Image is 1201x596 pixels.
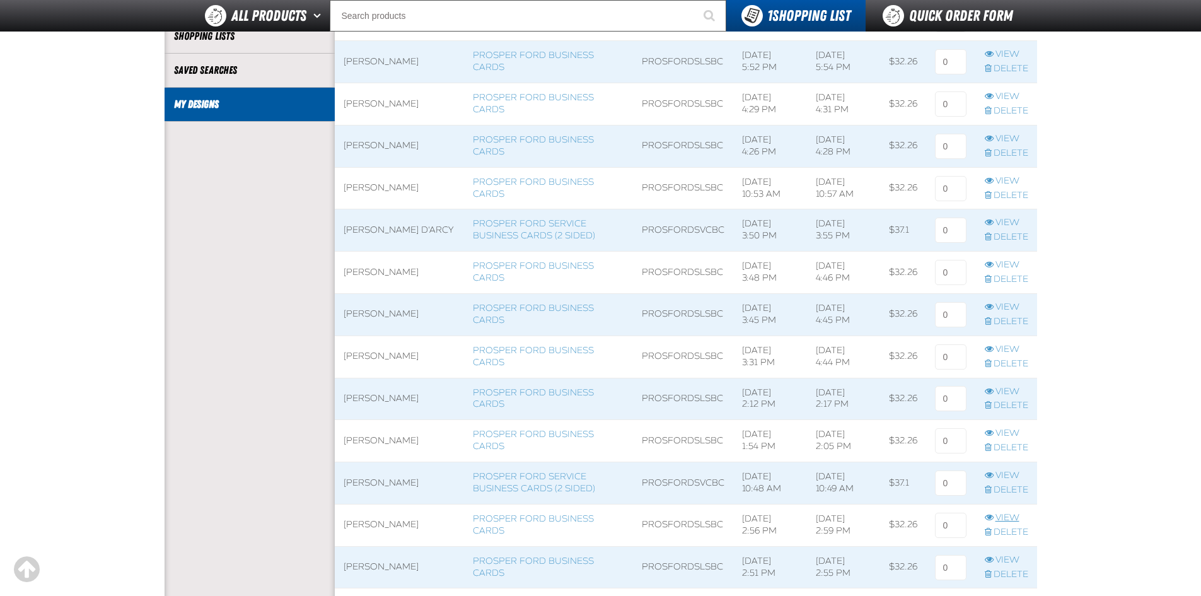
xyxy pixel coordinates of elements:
td: [DATE] 4:28 PM [807,125,880,167]
input: 0 [935,218,966,243]
td: [DATE] 2:05 PM [807,420,880,462]
td: ProsFordSvcBC [633,462,733,505]
a: View row action [985,259,1028,271]
a: Delete row action [985,274,1028,286]
a: Delete row action [985,190,1028,202]
div: Scroll to the top [13,556,40,583]
td: ProsFordSlsBC [633,504,733,546]
input: 0 [935,470,966,496]
td: $32.26 [880,167,926,209]
td: ProsFordSlsBC [633,83,733,126]
a: View row action [985,470,1028,482]
a: View row action [985,217,1028,229]
td: $32.26 [880,41,926,83]
a: View row action [985,175,1028,187]
a: View row action [985,386,1028,398]
td: $37.1 [880,462,926,505]
input: 0 [935,49,966,74]
a: Prosper Ford Business Cards [473,134,594,157]
input: 0 [935,260,966,285]
a: View row action [985,428,1028,440]
td: [DATE] 3:48 PM [733,252,807,294]
a: View row action [985,301,1028,313]
a: Delete row action [985,358,1028,370]
td: ProsFordSlsBC [633,546,733,588]
td: ProsFordSlsBC [633,336,733,378]
a: Delete row action [985,105,1028,117]
td: $32.26 [880,294,926,336]
a: Delete row action [985,148,1028,160]
td: ProsFordSlsBC [633,167,733,209]
a: Prosper Ford Business Cards [473,50,594,73]
td: [DATE] 2:56 PM [733,504,807,546]
input: 0 [935,555,966,580]
td: [PERSON_NAME] [335,252,465,294]
a: Prosper Ford Business Cards [473,513,594,536]
td: [PERSON_NAME] [335,167,465,209]
td: [DATE] 10:49 AM [807,462,880,505]
td: [DATE] 10:48 AM [733,462,807,505]
td: $32.26 [880,420,926,462]
td: [DATE] 4:44 PM [807,336,880,378]
td: [PERSON_NAME] [335,420,465,462]
td: $32.26 [880,83,926,126]
a: View row action [985,49,1028,61]
td: [DATE] 2:51 PM [733,546,807,588]
td: ProsFordSlsBC [633,378,733,420]
a: Delete row action [985,400,1028,412]
td: [DATE] 4:45 PM [807,294,880,336]
input: 0 [935,302,966,327]
td: [DATE] 3:50 PM [733,209,807,252]
a: My Designs [174,97,325,112]
td: [DATE] 5:54 PM [807,41,880,83]
td: ProsFordSlsBC [633,252,733,294]
a: Saved Searches [174,63,325,78]
a: Prosper Ford Business Cards [473,303,594,325]
a: Prosper Ford Service Business Cards (2 Sided) [473,218,595,241]
input: 0 [935,344,966,370]
td: $32.26 [880,504,926,546]
td: [DATE] 4:29 PM [733,83,807,126]
input: 0 [935,134,966,159]
td: [DATE] 4:26 PM [733,125,807,167]
a: Delete row action [985,316,1028,328]
input: 0 [935,386,966,411]
td: [PERSON_NAME] [335,504,465,546]
td: $32.26 [880,378,926,420]
a: Prosper Ford Business Cards [473,345,594,368]
td: $32.26 [880,252,926,294]
span: All Products [231,4,306,27]
td: $32.26 [880,546,926,588]
a: Prosper Ford Service Business Cards (2 Sided) [473,471,595,494]
td: [PERSON_NAME] [335,546,465,588]
td: [DATE] 1:54 PM [733,420,807,462]
td: [PERSON_NAME] [335,462,465,505]
span: Shopping List [767,7,850,25]
td: [DATE] 4:31 PM [807,83,880,126]
td: ProsFordSlsBC [633,41,733,83]
td: [DATE] 10:53 AM [733,167,807,209]
a: Delete row action [985,569,1028,581]
td: [DATE] 2:59 PM [807,504,880,546]
a: Shopping Lists [174,29,325,44]
td: [PERSON_NAME] [335,41,465,83]
td: [DATE] 2:17 PM [807,378,880,420]
td: [DATE] 10:57 AM [807,167,880,209]
a: Delete row action [985,63,1028,75]
a: Delete row action [985,527,1028,539]
a: Prosper Ford Business Cards [473,387,594,410]
input: 0 [935,428,966,453]
td: [PERSON_NAME] D'ARCY [335,209,465,252]
td: ProsFordSvcBC [633,209,733,252]
td: $32.26 [880,336,926,378]
td: ProsFordSlsBC [633,125,733,167]
td: [DATE] 3:31 PM [733,336,807,378]
td: [PERSON_NAME] [335,294,465,336]
a: Delete row action [985,442,1028,454]
td: $32.26 [880,125,926,167]
input: 0 [935,176,966,201]
a: Delete row action [985,484,1028,496]
td: [DATE] 2:12 PM [733,378,807,420]
a: Prosper Ford Business Cards [473,556,594,578]
td: [PERSON_NAME] [335,378,465,420]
